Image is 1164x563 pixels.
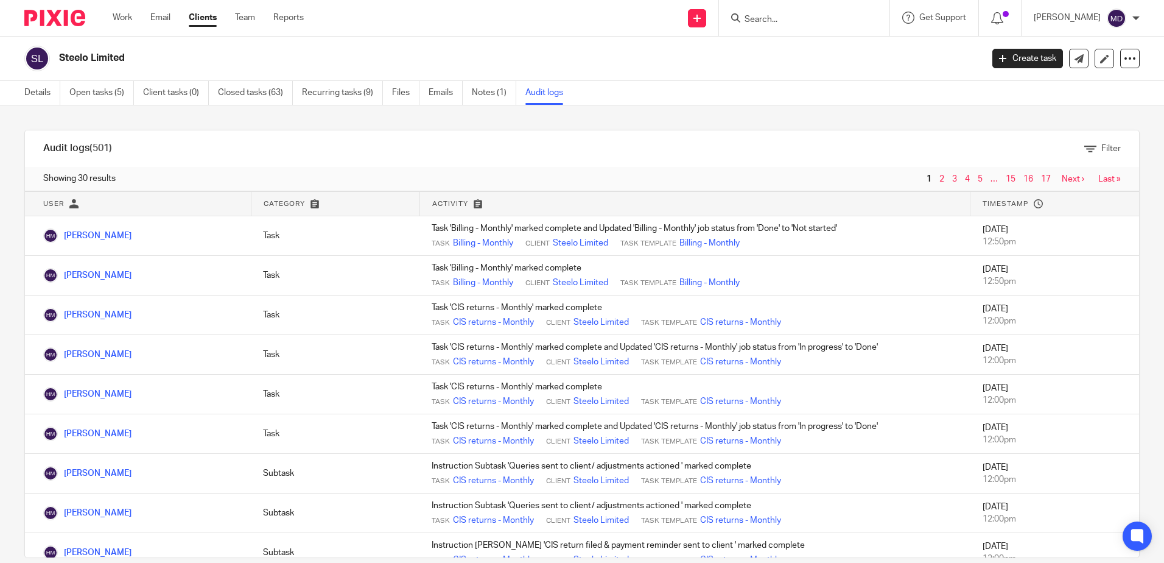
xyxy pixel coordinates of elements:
[43,469,131,478] a: [PERSON_NAME]
[924,174,1121,184] nav: pager
[432,358,450,367] span: Task
[992,49,1063,68] a: Create task
[983,434,1127,446] div: 12:00pm
[924,172,934,186] span: 1
[432,476,450,486] span: Task
[43,387,58,402] img: Hannah Mason
[970,414,1139,454] td: [DATE]
[546,437,570,447] span: Client
[983,315,1127,327] div: 12:00pm
[251,256,419,296] td: Task
[24,10,85,26] img: Pixie
[553,237,608,249] a: Steelo Limited
[983,275,1127,288] div: 12:50pm
[432,239,450,249] span: Task
[432,516,450,526] span: Task
[573,395,629,408] a: Steelo Limited
[43,172,116,185] span: Showing 30 results
[983,513,1127,525] div: 12:00pm
[546,397,570,407] span: Client
[43,308,58,322] img: Hannah Mason
[453,316,534,328] a: CIS returns - Monthly
[983,473,1127,486] div: 12:00pm
[970,296,1139,335] td: [DATE]
[453,395,534,408] a: CIS returns - Monthly
[43,200,64,207] span: User
[43,466,58,481] img: Hannah Mason
[700,316,781,328] a: CIS returns - Monthly
[573,356,629,368] a: Steelo Limited
[453,435,534,447] a: CIS returns - Monthly
[620,239,676,249] span: Task Template
[419,335,970,375] td: Task 'CIS returns - Monthly' marked complete and Updated 'CIS returns - Monthly' job status from ...
[89,143,112,153] span: (501)
[700,395,781,408] a: CIS returns - Monthly
[43,506,58,520] img: Hannah Mason
[453,356,534,368] a: CIS returns - Monthly
[432,437,450,447] span: Task
[264,200,305,207] span: Category
[43,390,131,398] a: [PERSON_NAME]
[419,454,970,494] td: Instruction Subtask 'Queries sent to client/ adjustments actioned ' marked complete
[419,296,970,335] td: Task 'CIS returns - Monthly' marked complete
[218,81,293,105] a: Closed tasks (63)
[700,475,781,487] a: CIS returns - Monthly
[546,516,570,526] span: Client
[970,256,1139,296] td: [DATE]
[679,237,740,249] a: Billing - Monthly
[432,278,450,288] span: Task
[251,296,419,335] td: Task
[43,427,58,441] img: Hannah Mason
[1006,175,1015,183] a: 15
[419,414,970,454] td: Task 'CIS returns - Monthly' marked complete and Updated 'CIS returns - Monthly' job status from ...
[573,514,629,526] a: Steelo Limited
[573,475,629,487] a: Steelo Limited
[150,12,170,24] a: Email
[641,358,697,367] span: Task Template
[987,172,1001,186] span: …
[1023,175,1033,183] a: 16
[453,475,534,487] a: CIS returns - Monthly
[525,81,572,105] a: Audit logs
[965,175,970,183] a: 4
[43,350,131,359] a: [PERSON_NAME]
[43,228,58,243] img: Hannah Mason
[24,46,50,71] img: svg%3E
[43,271,131,280] a: [PERSON_NAME]
[419,256,970,296] td: Task 'Billing - Monthly' marked complete
[573,316,629,328] a: Steelo Limited
[970,494,1139,533] td: [DATE]
[546,358,570,367] span: Client
[620,278,676,288] span: Task Template
[641,318,697,328] span: Task Template
[43,311,131,319] a: [PERSON_NAME]
[641,476,697,486] span: Task Template
[641,437,697,447] span: Task Template
[970,216,1139,256] td: [DATE]
[983,236,1127,248] div: 12:50pm
[43,430,131,438] a: [PERSON_NAME]
[43,548,131,557] a: [PERSON_NAME]
[43,232,131,240] a: [PERSON_NAME]
[553,277,608,289] a: Steelo Limited
[59,52,791,65] h2: Steelo Limited
[546,476,570,486] span: Client
[251,335,419,375] td: Task
[546,318,570,328] span: Client
[679,277,740,289] a: Billing - Monthly
[641,397,697,407] span: Task Template
[1041,175,1051,183] a: 17
[453,277,513,289] a: Billing - Monthly
[69,81,134,105] a: Open tasks (5)
[453,237,513,249] a: Billing - Monthly
[43,509,131,517] a: [PERSON_NAME]
[251,375,419,414] td: Task
[251,494,419,533] td: Subtask
[392,81,419,105] a: Files
[43,545,58,560] img: Hannah Mason
[189,12,217,24] a: Clients
[1034,12,1101,24] p: [PERSON_NAME]
[525,278,550,288] span: Client
[251,414,419,454] td: Task
[700,435,781,447] a: CIS returns - Monthly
